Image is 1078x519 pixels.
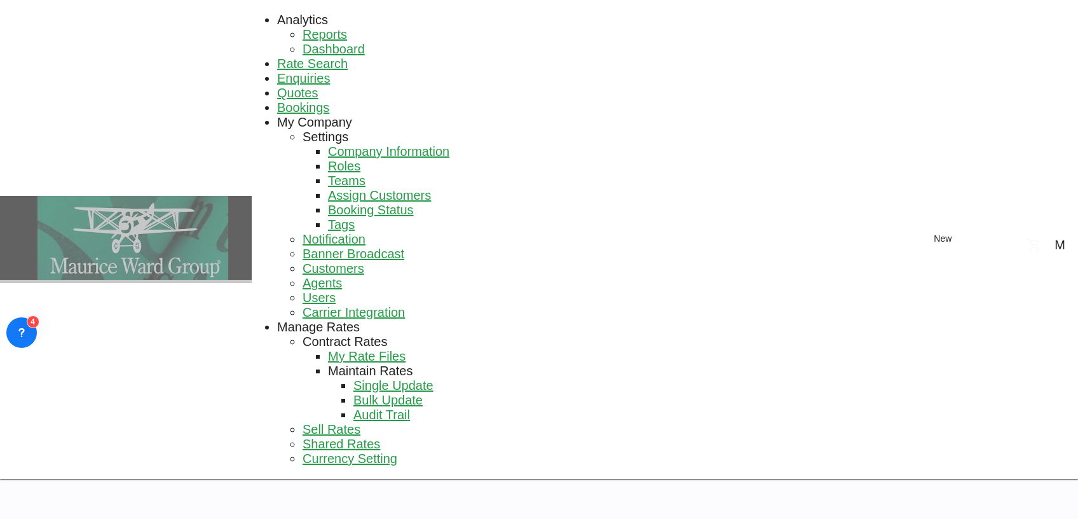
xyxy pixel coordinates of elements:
[303,232,365,247] a: Notification
[328,218,355,232] span: Tags
[303,130,348,144] span: Settings
[1054,238,1065,253] div: M
[328,203,414,218] a: Booking Status
[328,218,355,232] a: Tags
[303,437,380,452] a: Shared Rates
[328,188,431,203] a: Assign Customers
[918,232,934,247] md-icon: icon-plus 400-fg
[303,452,397,466] span: Currency Setting
[303,27,347,42] a: Reports
[303,247,404,261] a: Banner Broadcast
[303,335,387,349] div: Contract Rates
[353,408,410,422] a: Audit Trail
[303,261,364,276] a: Customers
[277,13,328,27] span: Analytics
[303,305,405,320] a: Carrier Integration
[303,42,365,57] a: Dashboard
[277,57,348,71] a: Rate Search
[303,276,342,290] span: Agents
[999,237,1014,253] span: Help
[328,159,360,173] span: Roles
[328,174,365,188] a: Teams
[303,27,347,41] span: Reports
[353,393,423,408] a: Bulk Update
[303,452,397,466] a: Currency Setting
[328,349,406,364] a: My Rate Files
[277,100,329,115] a: Bookings
[277,100,329,114] span: Bookings
[353,393,423,407] span: Bulk Update
[912,227,973,253] button: icon-plus 400-fgNewicon-chevron-down
[918,233,967,244] span: New
[303,42,365,56] span: Dashboard
[277,320,360,334] span: Manage Rates
[277,71,330,86] a: Enquiries
[952,232,967,247] md-icon: icon-chevron-down
[303,261,364,275] span: Customers
[353,378,433,393] a: Single Update
[328,159,360,174] a: Roles
[328,144,449,159] a: Company Information
[328,349,406,363] span: My Rate Files
[303,422,360,437] a: Sell Rates
[303,305,405,319] span: Carrier Integration
[303,232,365,246] span: Notification
[328,144,449,158] span: Company Information
[303,335,387,349] span: Contract Rates
[303,276,342,291] a: Agents
[277,115,352,130] div: My Company
[277,115,352,129] span: My Company
[328,188,431,202] span: Assign Customers
[353,378,433,392] span: Single Update
[277,71,330,85] span: Enquiries
[303,291,336,305] a: Users
[277,86,318,100] a: Quotes
[328,364,413,378] span: Maintain Rates
[303,422,360,436] span: Sell Rates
